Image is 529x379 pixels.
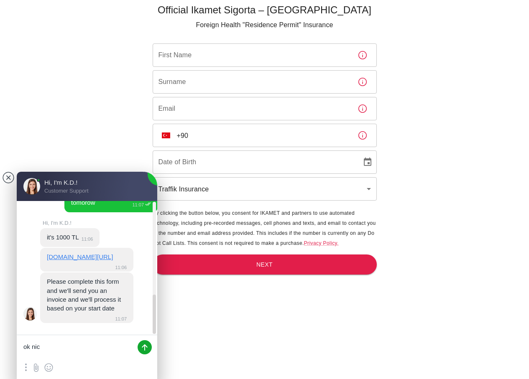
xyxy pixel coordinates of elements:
a: [DOMAIN_NAME][URL] [47,253,113,260]
jdiv: 11:06 [79,237,93,242]
div: Traffik Insurance [153,177,377,201]
jdiv: 14.10.25 11:06:53 [40,248,133,272]
jdiv: 11:07 [112,316,127,321]
p: Foreign Health "Residence Permit" Insurance [153,20,377,30]
jdiv: Hi, I'm K.D.! [43,220,151,226]
jdiv: 14.10.25 11:07:06 [40,272,133,323]
span: By clicking the button below, you consent for IKAMET and partners to use automated technology, in... [153,210,376,246]
button: Next [153,254,377,275]
a: Privacy Policy. [304,240,339,246]
jdiv: Please complete this form and we'll send you an invoice and we'll process it based on your start ... [47,278,123,312]
jdiv: 11:06 [112,265,127,270]
img: unknown [162,132,170,138]
input: DD/MM/YYYY [153,150,356,174]
jdiv: 11:07 [130,202,151,207]
button: Select country [158,128,174,143]
button: Choose date [359,154,376,170]
h5: Official Ikamet Sigorta – [GEOGRAPHIC_DATA] [153,3,377,17]
jdiv: Hi, I'm K.D.! [23,307,37,320]
jdiv: but I need the Insurance for tomorow [71,190,150,206]
jdiv: it's 1000 TL [47,234,79,241]
jdiv: 14.10.25 11:06:41 [40,228,100,247]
